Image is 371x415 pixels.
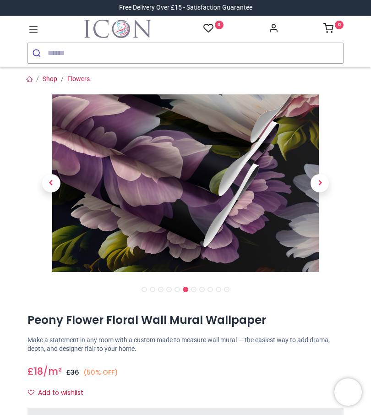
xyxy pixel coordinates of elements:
[215,21,224,29] sup: 0
[66,368,79,377] span: £
[84,20,151,38] a: Logo of Icon Wall Stickers
[27,121,75,246] a: Previous
[27,385,91,401] button: Add to wishlistAdd to wishlist
[42,174,60,192] span: Previous
[296,121,344,246] a: Next
[119,3,252,12] div: Free Delivery Over £15 - Satisfaction Guarantee
[27,336,344,354] p: Make a statement in any room with a custom made to measure wall mural — the easiest way to add dr...
[83,368,118,377] small: (50% OFF)
[334,378,362,406] iframe: Brevo live chat
[323,26,344,33] a: 0
[43,75,57,82] a: Shop
[34,365,43,378] span: 18
[27,94,344,272] img: Product image
[28,43,48,63] button: Submit
[43,365,62,378] span: /m²
[203,23,224,34] a: 0
[268,26,278,33] a: Account Info
[311,174,329,192] span: Next
[28,389,34,396] i: Add to wishlist
[84,20,151,38] img: Icon Wall Stickers
[71,368,79,377] span: 36
[27,365,43,378] span: £
[27,312,344,328] h1: Peony Flower Floral Wall Mural Wallpaper
[335,21,344,29] sup: 0
[67,75,90,82] a: Flowers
